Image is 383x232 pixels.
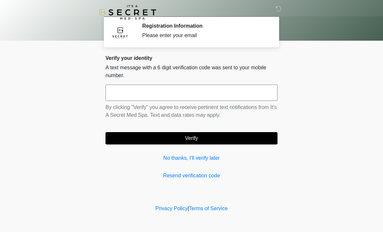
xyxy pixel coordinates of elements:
[188,206,189,211] a: |
[155,206,188,211] a: Privacy Policy
[105,132,278,144] button: Verify
[110,23,130,42] img: Agent Avatar
[99,5,156,20] img: It's A Secret Med Spa Logo
[189,206,228,211] a: Terms of Service
[105,172,278,180] a: Resend verification code
[105,154,278,162] a: No thanks, I'll verify later
[105,64,278,79] p: A text message with a 6 digit verification code was sent to your mobile number.
[142,32,268,39] div: Please enter your email
[105,103,278,119] p: By clicking "Verify" you agree to receive pertinent text notifications from It's A Secret Med Spa...
[105,55,278,61] h2: Verify your identity
[142,23,268,29] h2: Registration Information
